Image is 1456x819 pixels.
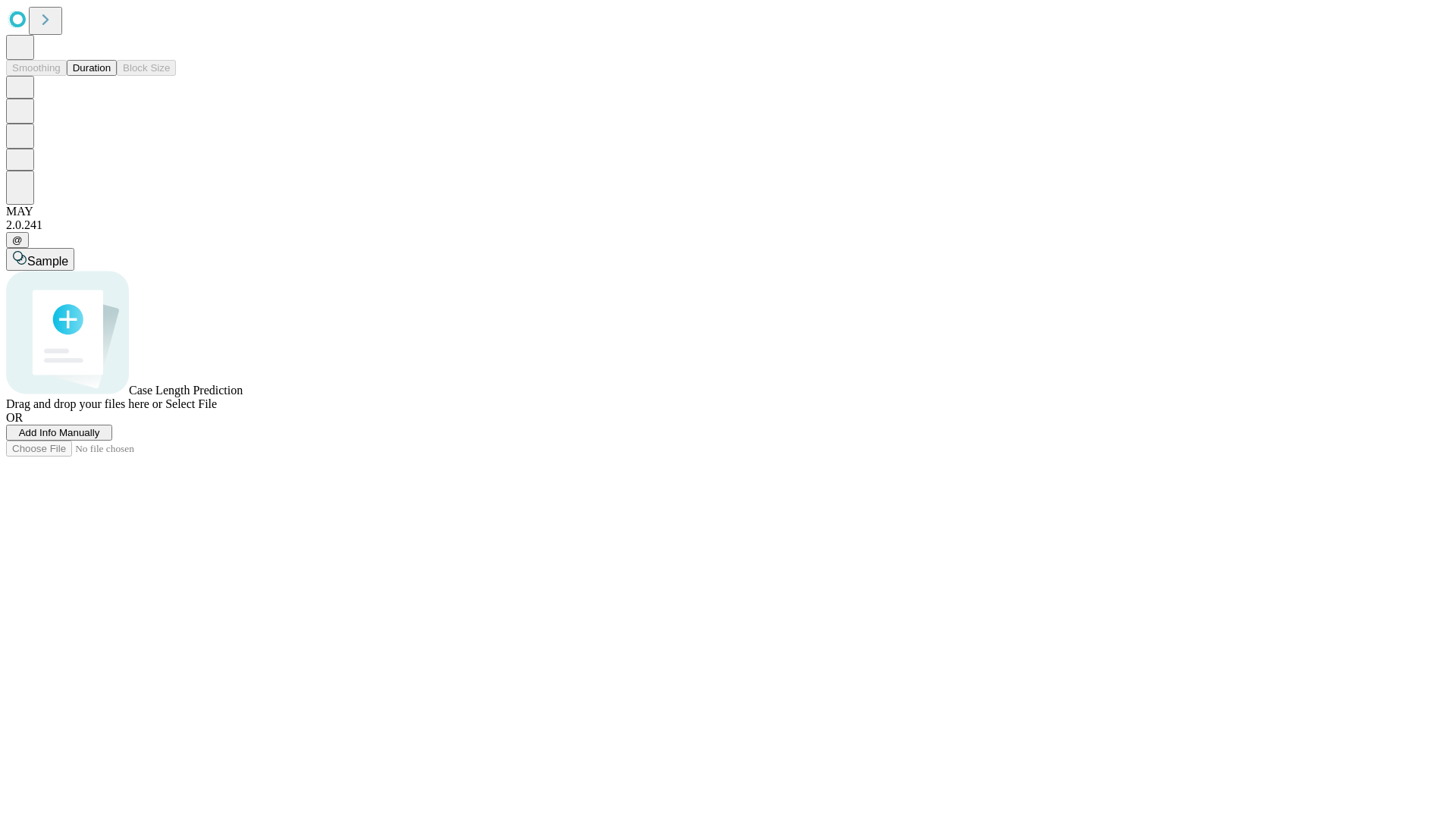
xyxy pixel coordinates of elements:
[19,427,100,438] span: Add Info Manually
[6,60,67,76] button: Smoothing
[6,397,162,410] span: Drag and drop your files here or
[6,232,29,248] button: @
[6,411,23,424] span: OR
[129,384,243,397] span: Case Length Prediction
[67,60,117,76] button: Duration
[165,397,217,410] span: Select File
[6,218,1450,232] div: 2.0.241
[6,248,74,271] button: Sample
[6,425,112,441] button: Add Info Manually
[117,60,176,76] button: Block Size
[6,205,1450,218] div: MAY
[12,234,23,246] span: @
[27,255,68,268] span: Sample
